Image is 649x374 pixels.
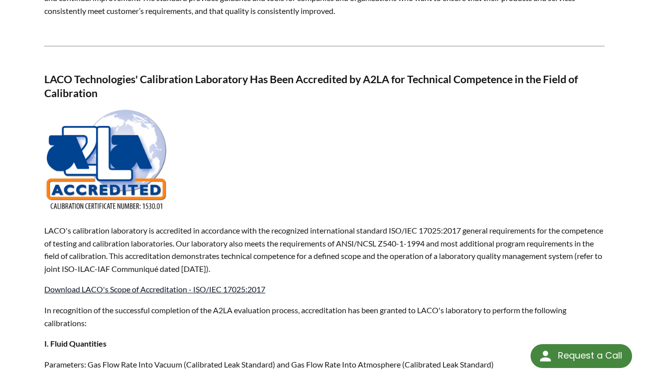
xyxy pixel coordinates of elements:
p: Parameters: Gas Flow Rate Into Vacuum (Calibrated Leak Standard) and Gas Flow Rate Into Atmospher... [44,358,605,371]
p: LACO's calibration laboratory is accredited in accordance with the recognized international stand... [44,224,605,275]
h3: LACO Technologies' Calibration Laboratory Has Been Accredited by A2LA for Technical Competence in... [44,73,605,100]
img: round button [538,348,553,364]
strong: I. Fluid Quantities [44,339,107,348]
img: A2LA-ISO 17025 - LACO Technologies [44,108,169,213]
p: In recognition of the successful completion of the A2LA evaluation process, accreditation has bee... [44,304,605,329]
div: Request a Call [531,344,632,368]
a: Download LACO's Scope of Accreditation - ISO/IEC 17025:2017 [44,284,265,294]
div: Request a Call [558,344,622,367]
